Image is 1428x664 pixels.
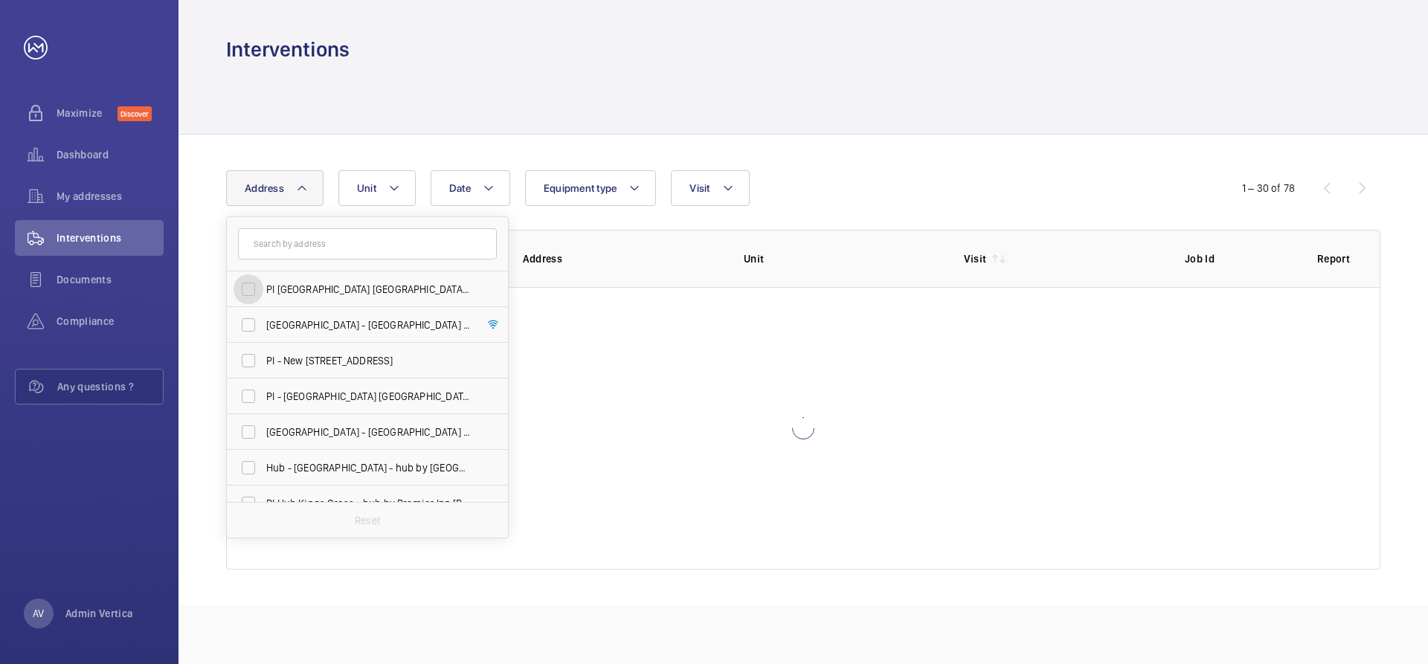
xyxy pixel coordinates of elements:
span: Maximize [57,106,118,120]
span: Any questions ? [57,379,163,394]
span: Documents [57,272,164,287]
p: Visit [964,251,986,266]
span: Hub - [GEOGRAPHIC_DATA] - hub by [GEOGRAPHIC_DATA] [GEOGRAPHIC_DATA] [266,460,471,475]
button: Visit [671,170,749,206]
p: Job Id [1185,251,1293,266]
span: My addresses [57,189,164,204]
input: Search by address [238,228,497,260]
p: AV [33,606,44,621]
span: PI [GEOGRAPHIC_DATA] [GEOGRAPHIC_DATA] - View [STREET_ADDRESS] [266,282,471,297]
span: PI Hub Kings Cross - hub by Premier Inn [PERSON_NAME][GEOGRAPHIC_DATA], [GEOGRAPHIC_DATA] [266,496,471,511]
p: Unit [744,251,941,266]
p: Reset [355,513,380,528]
span: Discover [118,106,152,121]
span: Dashboard [57,147,164,162]
button: Equipment type [525,170,657,206]
span: Date [449,182,471,194]
span: [GEOGRAPHIC_DATA] - [GEOGRAPHIC_DATA] ([GEOGRAPHIC_DATA]) - [GEOGRAPHIC_DATA] - [GEOGRAPHIC_DATA]... [266,425,471,439]
span: Interventions [57,231,164,245]
span: [GEOGRAPHIC_DATA] - [GEOGRAPHIC_DATA] - [GEOGRAPHIC_DATA] [GEOGRAPHIC_DATA] [266,318,471,332]
button: Date [431,170,510,206]
p: Address [523,251,720,266]
span: Equipment type [544,182,617,194]
span: PI - [GEOGRAPHIC_DATA] [GEOGRAPHIC_DATA] - [STREET_ADDRESS] [266,389,471,404]
span: Unit [357,182,376,194]
p: Report [1317,251,1350,266]
div: 1 – 30 of 78 [1242,181,1295,196]
button: Unit [338,170,416,206]
span: Address [245,182,284,194]
span: PI - New [STREET_ADDRESS] [266,353,471,368]
span: Compliance [57,314,164,329]
span: Visit [689,182,710,194]
button: Address [226,170,324,206]
p: Admin Vertica [65,606,133,621]
h1: Interventions [226,36,350,63]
